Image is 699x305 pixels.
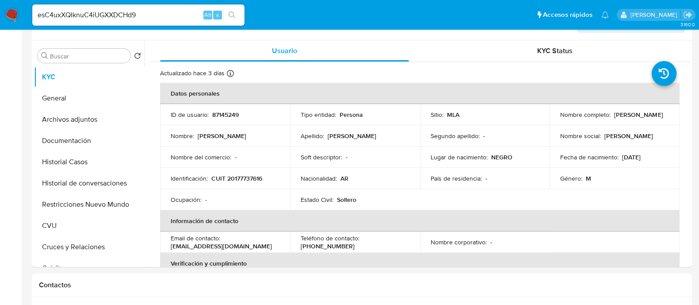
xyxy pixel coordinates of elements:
[337,196,356,204] p: Soltero
[160,83,680,104] th: Datos personales
[212,111,239,119] p: 87145249
[204,11,211,19] span: Alt
[34,109,145,130] button: Archivos adjuntos
[431,132,480,140] p: Segundo apellido :
[171,132,194,140] p: Nombre :
[340,174,348,182] p: AR
[39,281,685,290] h1: Contactos
[622,153,641,161] p: [DATE]
[198,132,246,140] p: [PERSON_NAME]
[211,174,262,182] p: CUIT 20177737616
[301,153,342,161] p: Soft descriptor :
[431,238,487,246] p: Nombre corporativo :
[205,196,207,204] p: -
[34,173,145,194] button: Historial de conversaciones
[34,194,145,215] button: Restricciones Nuevo Mundo
[301,111,336,119] p: Tipo entidad :
[560,153,619,161] p: Fecha de nacimiento :
[560,111,611,119] p: Nombre completo :
[160,210,680,232] th: Información de contacto
[340,111,363,119] p: Persona
[301,234,359,242] p: Teléfono de contacto :
[171,242,272,250] p: [EMAIL_ADDRESS][DOMAIN_NAME]
[301,132,324,140] p: Apellido :
[447,111,459,119] p: MLA
[160,253,680,274] th: Verificación y cumplimiento
[586,174,591,182] p: M
[680,21,695,28] span: 3.160.0
[216,11,219,19] span: s
[34,66,145,88] button: KYC
[34,258,145,279] button: Créditos
[537,46,573,56] span: KYC Status
[560,174,582,182] p: Género :
[301,174,337,182] p: Nacionalidad :
[431,111,443,119] p: Sitio :
[34,130,145,151] button: Documentación
[483,132,485,140] p: -
[683,10,692,19] a: Salir
[171,174,208,182] p: Identificación :
[50,52,127,60] input: Buscar
[223,9,241,21] button: search-icon
[614,111,663,119] p: [PERSON_NAME]
[171,234,220,242] p: Email de contacto :
[490,238,492,246] p: -
[34,151,145,173] button: Historial Casos
[491,153,512,161] p: NEGRO
[560,132,601,140] p: Nombre social :
[134,52,141,62] button: Volver al orden por defecto
[301,242,355,250] p: [PHONE_NUMBER]
[328,132,376,140] p: [PERSON_NAME]
[346,153,348,161] p: -
[272,46,297,56] span: Usuario
[160,69,225,77] p: Actualizado hace 3 días
[171,196,202,204] p: Ocupación :
[601,11,609,19] a: Notificaciones
[543,10,592,19] span: Accesos rápidos
[485,174,487,182] p: -
[431,153,488,161] p: Lugar de nacimiento :
[41,52,48,59] button: Buscar
[630,11,680,19] p: emmanuel.vitiello@mercadolibre.com
[32,9,244,21] input: Buscar usuario o caso...
[34,88,145,109] button: General
[171,111,209,119] p: ID de usuario :
[301,196,333,204] p: Estado Civil :
[604,132,653,140] p: [PERSON_NAME]
[171,153,231,161] p: Nombre del comercio :
[34,215,145,236] button: CVU
[431,174,482,182] p: País de residencia :
[235,153,237,161] p: -
[34,236,145,258] button: Cruces y Relaciones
